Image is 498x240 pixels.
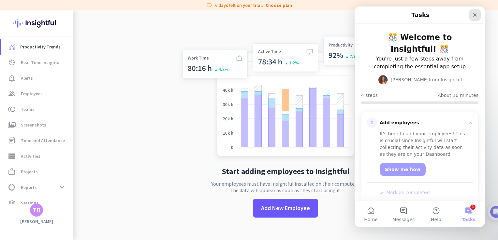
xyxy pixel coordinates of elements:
a: event_noteTime and Attendance [1,133,73,148]
i: work_outline [8,168,16,176]
img: menu-item [9,44,15,50]
a: menu-itemProductivity Trends [1,39,73,55]
div: TB [33,207,40,213]
span: Real-Time Insights [21,59,59,66]
i: event_note [8,137,16,144]
i: notification_important [8,74,16,82]
a: Choose plan [266,2,292,8]
span: Time and Attendance [21,137,65,144]
p: Your employees must have Insightful installed on their computers. The data will appear as soon as... [211,180,360,193]
button: expand_more [56,181,68,193]
span: Alerts [21,74,33,82]
i: toll [8,105,16,113]
i: data_usage [8,183,16,191]
i: settings [8,199,16,207]
span: Settings [21,199,38,207]
span: Employees [21,90,43,98]
span: Teams [21,105,35,113]
a: groupEmployees [1,86,73,101]
i: av_timer [8,59,16,66]
i: label [206,2,212,8]
a: perm_mediaScreenshots [1,117,73,133]
i: storage [8,152,16,160]
i: perm_media [8,121,16,129]
a: tollTeams [1,101,73,117]
img: Insightful logo [13,10,60,36]
span: Projects [21,168,38,176]
a: data_usageReportsexpand_more [1,180,73,195]
span: Productivity Trends [20,43,61,51]
a: storageActivities [1,148,73,164]
span: Add New Employee [261,204,310,212]
a: settingsSettings [1,195,73,211]
h2: Start adding employees to Insightful [222,167,349,175]
span: Screenshots [21,121,46,129]
a: av_timerReal-Time Insights [1,55,73,70]
iframe: Intercom live chat [355,7,485,227]
span: Activities [21,152,40,160]
img: no-search-results [178,33,393,162]
span: Reports [21,183,37,191]
a: notification_importantAlerts [1,70,73,86]
i: group [8,90,16,98]
button: Add New Employee [253,199,318,218]
a: work_outlineProjects [1,164,73,180]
